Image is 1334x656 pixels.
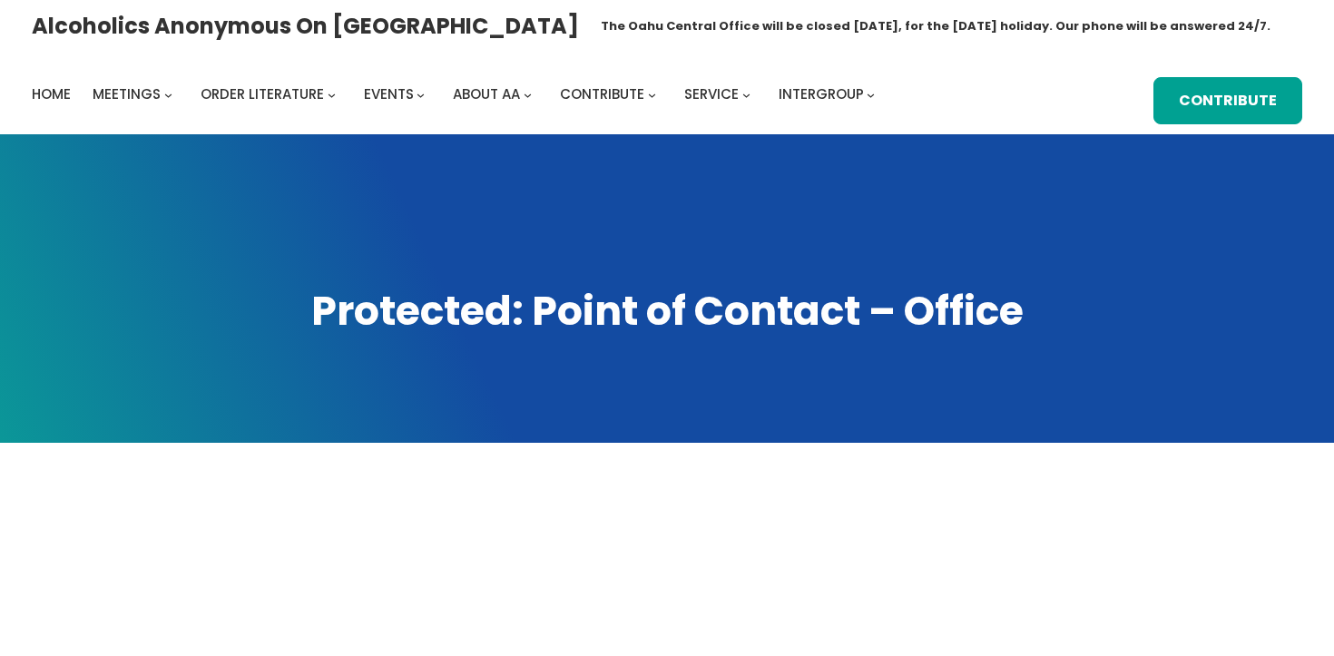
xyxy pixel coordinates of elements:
h1: The Oahu Central Office will be closed [DATE], for the [DATE] holiday. Our phone will be answered... [601,17,1270,35]
button: About AA submenu [524,90,532,98]
button: Intergroup submenu [867,90,875,98]
button: Meetings submenu [164,90,172,98]
a: Events [364,82,414,107]
button: Contribute submenu [648,90,656,98]
span: Contribute [560,84,644,103]
h1: Protected: Point of Contact – Office [32,284,1302,338]
a: Meetings [93,82,161,107]
button: Order Literature submenu [328,90,336,98]
span: Order Literature [201,84,324,103]
a: Alcoholics Anonymous on [GEOGRAPHIC_DATA] [32,6,579,45]
span: Service [684,84,739,103]
span: Intergroup [779,84,864,103]
a: Service [684,82,739,107]
a: Intergroup [779,82,864,107]
span: Events [364,84,414,103]
a: Contribute [1153,77,1302,124]
span: Meetings [93,84,161,103]
a: Home [32,82,71,107]
button: Service submenu [742,90,750,98]
nav: Intergroup [32,82,881,107]
button: Events submenu [417,90,425,98]
a: Contribute [560,82,644,107]
span: Home [32,84,71,103]
span: About AA [453,84,520,103]
a: About AA [453,82,520,107]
